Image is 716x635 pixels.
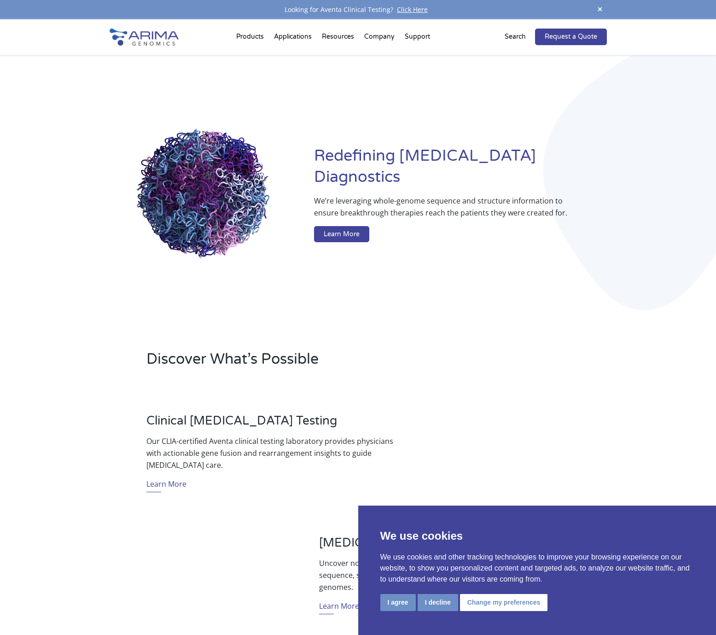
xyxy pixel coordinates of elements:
[146,414,397,435] h3: Clinical [MEDICAL_DATA] Testing
[460,594,548,611] button: Change my preferences
[319,536,570,557] h3: [MEDICAL_DATA] Genomics
[146,478,186,492] a: Learn More
[146,435,397,471] p: Our CLIA-certified Aventa clinical testing laboratory provides physicians with actionable gene fu...
[146,349,476,377] h2: Discover What’s Possible
[319,557,570,593] p: Uncover novel biomarkers and therapeutic targets by exploring the sequence, structure, and regula...
[393,5,431,14] a: Click Here
[319,600,359,614] a: Learn More
[380,528,694,544] p: We use cookies
[314,226,369,243] a: Learn More
[110,4,607,16] div: Looking for Aventa Clinical Testing?
[505,31,526,43] p: Search
[314,146,606,195] h1: Redefining [MEDICAL_DATA] Diagnostics
[380,552,694,585] p: We use cookies and other tracking technologies to improve your browsing experience on our website...
[380,594,416,611] button: I agree
[535,29,607,45] a: Request a Quote
[110,29,179,46] img: Arima-Genomics-logo
[418,594,458,611] button: I decline
[314,195,570,226] p: We’re leveraging whole-genome sequence and structure information to ensure breakthrough therapies...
